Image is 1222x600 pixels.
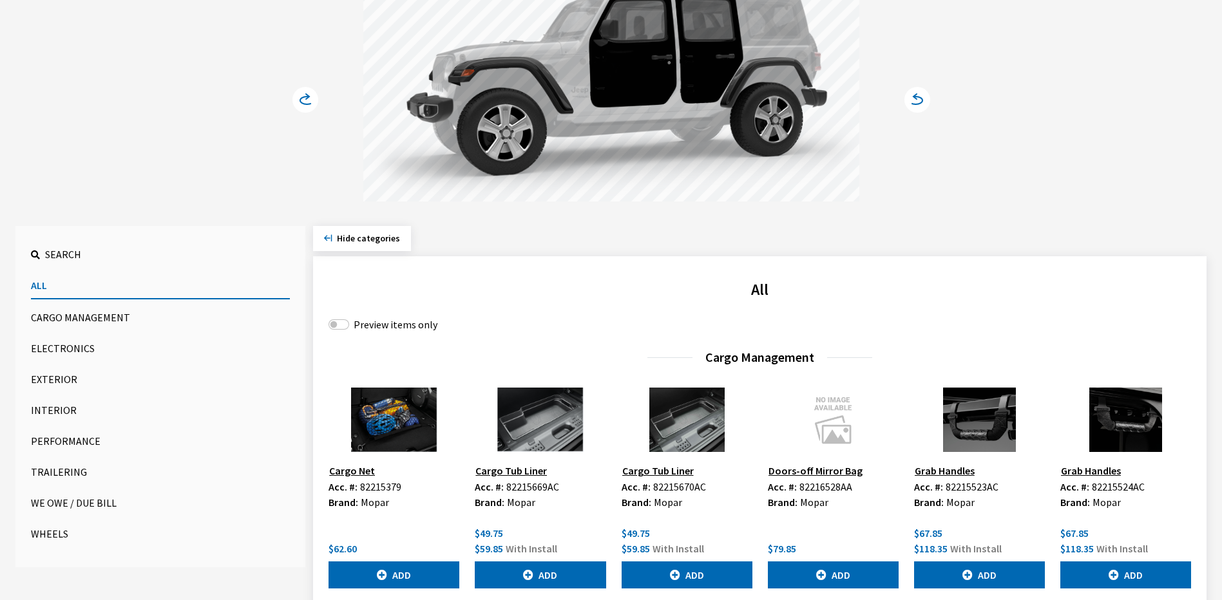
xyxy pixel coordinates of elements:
label: Brand: [622,494,651,510]
img: Image for Grab Handles [1060,388,1191,452]
span: $118.35 [1060,542,1094,555]
span: $49.75 [622,527,650,539]
span: Mopar [1093,496,1121,509]
label: Brand: [914,494,944,510]
button: Performance [31,428,290,454]
span: $59.85 [622,542,650,555]
button: Wheels [31,521,290,547]
img: Image for Grab Handles [914,388,1045,452]
label: Acc. #: [768,479,797,494]
button: Trailering [31,459,290,485]
button: Grab Handles [914,462,975,479]
img: Image for Doors-off Mirror Bag [768,388,899,452]
img: Image for Cargo Tub Liner [475,388,606,452]
button: Cargo Management [31,305,290,330]
button: We Owe / Due Bill [31,490,290,516]
button: Add [914,561,1045,588]
h2: All [329,278,1191,301]
span: 82215670AC [653,480,706,493]
button: Cargo Net [329,462,376,479]
label: Brand: [768,494,797,510]
span: With Install [950,542,1002,555]
label: Brand: [329,494,358,510]
span: Mopar [361,496,389,509]
span: Search [45,248,81,261]
button: Add [1060,561,1191,588]
button: Add [768,561,899,588]
label: Acc. #: [914,479,943,494]
label: Preview items only [354,317,437,332]
span: $118.35 [914,542,948,555]
label: Acc. #: [329,479,358,494]
button: All [31,272,290,299]
button: Grab Handles [1060,462,1122,479]
span: With Install [653,542,704,555]
img: Image for Cargo Tub Liner [622,388,752,452]
span: $79.85 [768,542,796,555]
span: Mopar [654,496,682,509]
button: Interior [31,397,290,423]
label: Acc. #: [1060,479,1089,494]
button: Cargo Tub Liner [622,462,694,479]
span: Click to hide category section. [337,232,400,244]
span: 82215379 [360,480,401,493]
span: Mopar [946,496,975,509]
span: 82215523AC [946,480,998,493]
span: 82215524AC [1092,480,1145,493]
span: $62.60 [329,542,357,555]
span: $67.85 [1060,527,1089,539]
span: With Install [1096,542,1148,555]
button: Doors-off Mirror Bag [768,462,863,479]
span: Mopar [507,496,535,509]
label: Acc. #: [475,479,504,494]
span: With Install [506,542,557,555]
button: Electronics [31,335,290,361]
label: Brand: [1060,494,1090,510]
button: Add [329,561,459,588]
span: $67.85 [914,527,942,539]
span: 82216528AA [799,480,852,493]
label: Acc. #: [622,479,651,494]
label: Brand: [475,494,504,510]
h3: Cargo Management [329,348,1191,367]
span: $49.75 [475,527,503,539]
button: Exterior [31,366,290,392]
button: Hide categories [313,226,411,251]
span: 82215669AC [506,480,559,493]
span: $59.85 [475,542,503,555]
img: Image for Cargo Net [329,388,459,452]
button: Add [475,561,606,588]
button: Cargo Tub Liner [475,462,548,479]
button: Add [622,561,752,588]
span: Mopar [800,496,828,509]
